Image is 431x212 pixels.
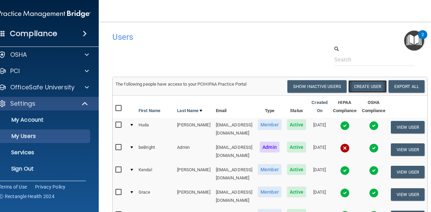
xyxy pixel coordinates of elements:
button: View User [391,188,425,201]
p: OfficeSafe University [10,83,75,91]
td: Grace [136,185,174,208]
td: beBright [136,140,174,163]
span: The following people have access to your PCIHIPAA Practice Portal [115,82,247,87]
img: cross.ca9f0e7f.svg [340,143,350,153]
td: [PERSON_NAME] [174,118,213,140]
th: Status [284,96,309,118]
a: Last Name [177,107,202,115]
button: View User [391,121,425,134]
a: Export All [388,80,425,93]
td: [DATE] [309,118,330,140]
a: Privacy Policy [35,183,66,190]
button: View User [391,143,425,156]
button: Show Inactive Users [287,80,347,93]
p: Settings [10,100,35,108]
img: tick.e7d51cea.svg [340,188,350,198]
td: [PERSON_NAME] [174,185,213,208]
td: [DATE] [309,185,330,208]
iframe: Drift Widget Chat Controller [313,164,423,191]
td: [EMAIL_ADDRESS][DOMAIN_NAME] [213,140,255,163]
a: Created On [312,99,328,115]
p: OSHA [10,51,27,59]
td: [DATE] [309,163,330,185]
img: tick.e7d51cea.svg [369,188,379,198]
a: First Name [139,107,160,115]
td: [EMAIL_ADDRESS][DOMAIN_NAME] [213,163,255,185]
td: [PERSON_NAME] [174,163,213,185]
span: Admin [260,142,280,153]
span: Active [287,187,306,197]
td: Admin [174,140,213,163]
th: OSHA Compliance [359,96,388,118]
input: Search [334,53,414,66]
th: HIPAA Compliance [330,96,359,118]
span: Active [287,119,306,130]
td: Kendal [136,163,174,185]
img: tick.e7d51cea.svg [369,143,379,153]
th: Email [213,96,255,118]
td: [EMAIL_ADDRESS][DOMAIN_NAME] [213,118,255,140]
div: 2 [421,35,424,43]
th: Type [255,96,284,118]
span: Member [258,119,282,130]
img: tick.e7d51cea.svg [369,121,379,130]
span: Active [287,164,306,175]
td: [EMAIL_ADDRESS][DOMAIN_NAME] [213,185,255,208]
h4: Users [112,33,292,41]
span: Member [258,164,282,175]
button: Create User [348,80,387,93]
h4: Compliance [10,29,57,38]
span: Member [258,187,282,197]
img: tick.e7d51cea.svg [340,121,350,130]
button: Open Resource Center, 2 new notifications [404,31,424,51]
td: [DATE] [309,140,330,163]
td: Huda [136,118,174,140]
span: Active [287,142,306,153]
p: PCI [10,67,20,75]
